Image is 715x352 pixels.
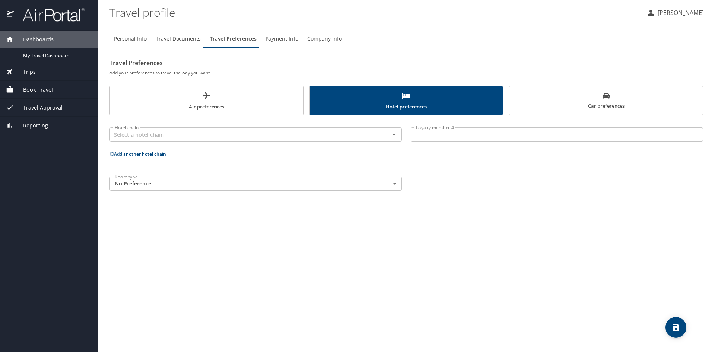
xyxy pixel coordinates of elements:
button: save [665,317,686,338]
span: Hotel preferences [314,91,499,111]
span: Reporting [14,121,48,130]
div: Profile [109,30,703,48]
span: Book Travel [14,86,53,94]
p: [PERSON_NAME] [655,8,704,17]
h6: Add your preferences to travel the way you want [109,69,703,77]
span: Payment Info [266,34,298,44]
span: Travel Approval [14,104,63,112]
span: Travel Documents [156,34,201,44]
span: Car preferences [514,92,698,110]
span: Trips [14,68,36,76]
img: icon-airportal.png [7,7,15,22]
span: Travel Preferences [210,34,257,44]
span: Dashboards [14,35,54,44]
img: airportal-logo.png [15,7,85,22]
span: Personal Info [114,34,147,44]
h2: Travel Preferences [109,57,703,69]
input: Select a hotel chain [112,130,378,139]
button: [PERSON_NAME] [643,6,707,19]
div: No Preference [109,177,402,191]
button: Add another hotel chain [109,151,166,157]
span: My Travel Dashboard [23,52,89,59]
div: scrollable force tabs example [109,86,703,115]
button: Open [389,129,399,140]
span: Company Info [307,34,342,44]
h1: Travel profile [109,1,641,24]
span: Air preferences [114,91,299,111]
